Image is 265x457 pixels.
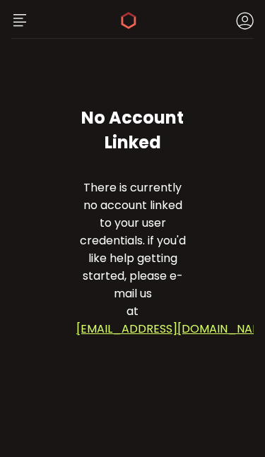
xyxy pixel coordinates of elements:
[69,105,196,155] p: No Account Linked
[69,172,196,345] p: There is currently no account linked to your user credentials. if you'd like help getting started...
[11,12,28,29] img: bEAuYMIXGOVwQBAAAAAElFTkSuQmCC
[194,389,265,457] iframe: Chat Widget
